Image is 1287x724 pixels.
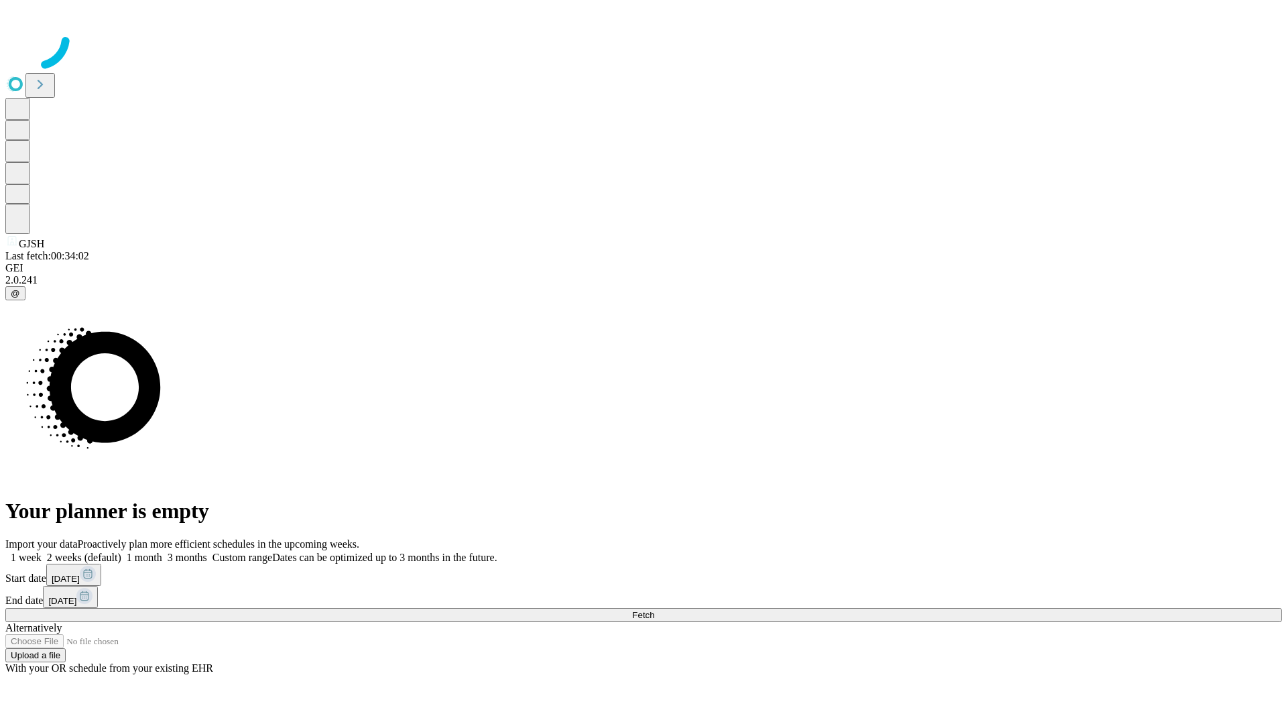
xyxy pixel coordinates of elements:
[272,552,497,563] span: Dates can be optimized up to 3 months in the future.
[168,552,207,563] span: 3 months
[5,622,62,633] span: Alternatively
[632,610,654,620] span: Fetch
[11,288,20,298] span: @
[5,262,1282,274] div: GEI
[5,586,1282,608] div: End date
[52,574,80,584] span: [DATE]
[48,596,76,606] span: [DATE]
[212,552,272,563] span: Custom range
[5,564,1282,586] div: Start date
[5,608,1282,622] button: Fetch
[5,286,25,300] button: @
[78,538,359,550] span: Proactively plan more efficient schedules in the upcoming weeks.
[5,662,213,674] span: With your OR schedule from your existing EHR
[11,552,42,563] span: 1 week
[43,586,98,608] button: [DATE]
[5,250,89,261] span: Last fetch: 00:34:02
[46,564,101,586] button: [DATE]
[19,238,44,249] span: GJSH
[5,499,1282,524] h1: Your planner is empty
[5,274,1282,286] div: 2.0.241
[5,538,78,550] span: Import your data
[127,552,162,563] span: 1 month
[47,552,121,563] span: 2 weeks (default)
[5,648,66,662] button: Upload a file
